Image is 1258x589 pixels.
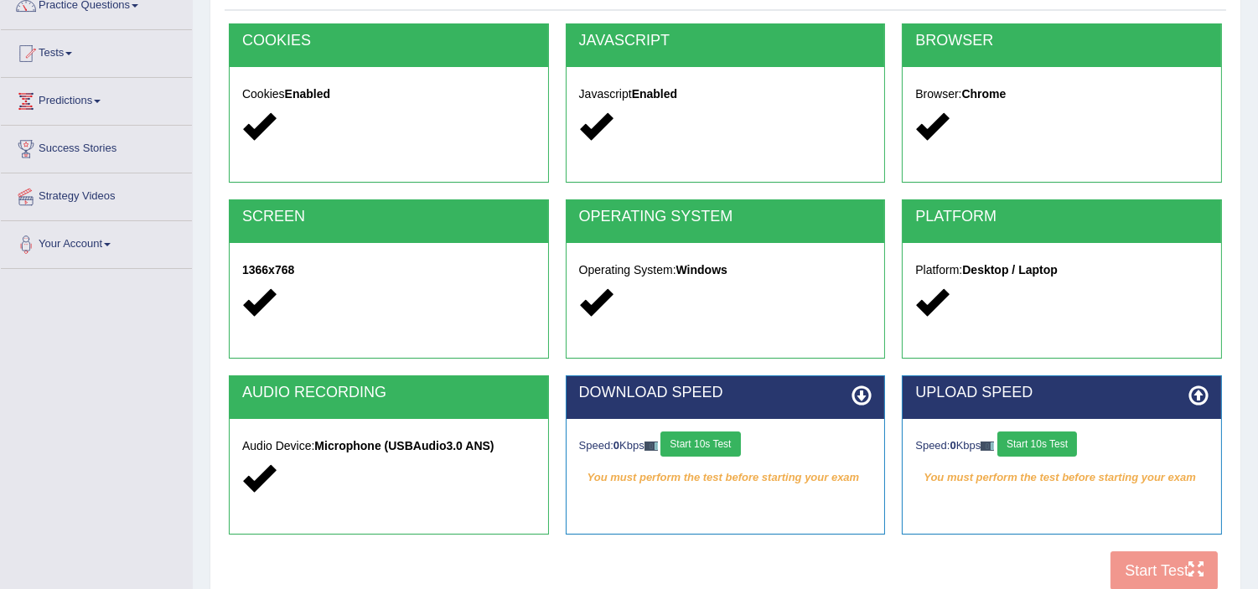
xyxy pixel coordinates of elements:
strong: 0 [950,439,956,452]
a: Predictions [1,78,192,120]
h2: DOWNLOAD SPEED [579,385,872,401]
strong: Chrome [962,87,1007,101]
a: Success Stories [1,126,192,168]
strong: Enabled [285,87,330,101]
button: Start 10s Test [997,431,1077,457]
img: ajax-loader-fb-connection.gif [645,442,658,451]
button: Start 10s Test [660,431,740,457]
strong: 0 [613,439,619,452]
img: ajax-loader-fb-connection.gif [981,442,994,451]
strong: 1366x768 [242,263,294,276]
strong: Enabled [632,87,677,101]
h2: PLATFORM [915,209,1209,225]
h2: OPERATING SYSTEM [579,209,872,225]
h2: UPLOAD SPEED [915,385,1209,401]
h5: Cookies [242,88,536,101]
strong: Microphone (USBAudio3.0 ANS) [314,439,494,452]
a: Your Account [1,221,192,263]
div: Speed: Kbps [915,431,1209,461]
h5: Platform: [915,264,1209,276]
h5: Browser: [915,88,1209,101]
h2: JAVASCRIPT [579,33,872,49]
h5: Audio Device: [242,440,536,452]
h2: COOKIES [242,33,536,49]
strong: Windows [676,263,727,276]
em: You must perform the test before starting your exam [915,465,1209,490]
strong: Desktop / Laptop [962,263,1058,276]
h2: BROWSER [915,33,1209,49]
h5: Operating System: [579,264,872,276]
div: Speed: Kbps [579,431,872,461]
h2: SCREEN [242,209,536,225]
a: Strategy Videos [1,173,192,215]
h5: Javascript [579,88,872,101]
a: Tests [1,30,192,72]
h2: AUDIO RECORDING [242,385,536,401]
em: You must perform the test before starting your exam [579,465,872,490]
